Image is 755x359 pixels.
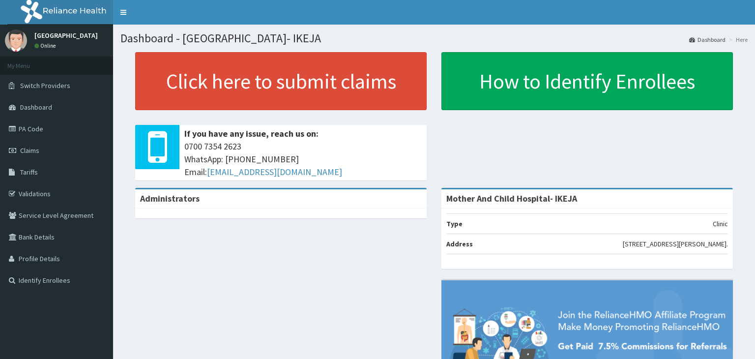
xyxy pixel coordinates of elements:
[726,35,748,44] li: Here
[20,168,38,177] span: Tariffs
[120,32,748,45] h1: Dashboard - [GEOGRAPHIC_DATA]- IKEJA
[446,193,577,204] strong: Mother And Child Hospital- IKEJA
[140,193,200,204] b: Administrators
[689,35,726,44] a: Dashboard
[184,140,422,178] span: 0700 7354 2623 WhatsApp: [PHONE_NUMBER] Email:
[34,42,58,49] a: Online
[20,81,70,90] span: Switch Providers
[20,103,52,112] span: Dashboard
[713,219,728,229] p: Clinic
[446,219,463,228] b: Type
[446,239,473,248] b: Address
[34,32,98,39] p: [GEOGRAPHIC_DATA]
[441,52,733,110] a: How to Identify Enrollees
[20,146,39,155] span: Claims
[135,52,427,110] a: Click here to submit claims
[5,30,27,52] img: User Image
[184,128,319,139] b: If you have any issue, reach us on:
[623,239,728,249] p: [STREET_ADDRESS][PERSON_NAME].
[207,166,342,178] a: [EMAIL_ADDRESS][DOMAIN_NAME]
